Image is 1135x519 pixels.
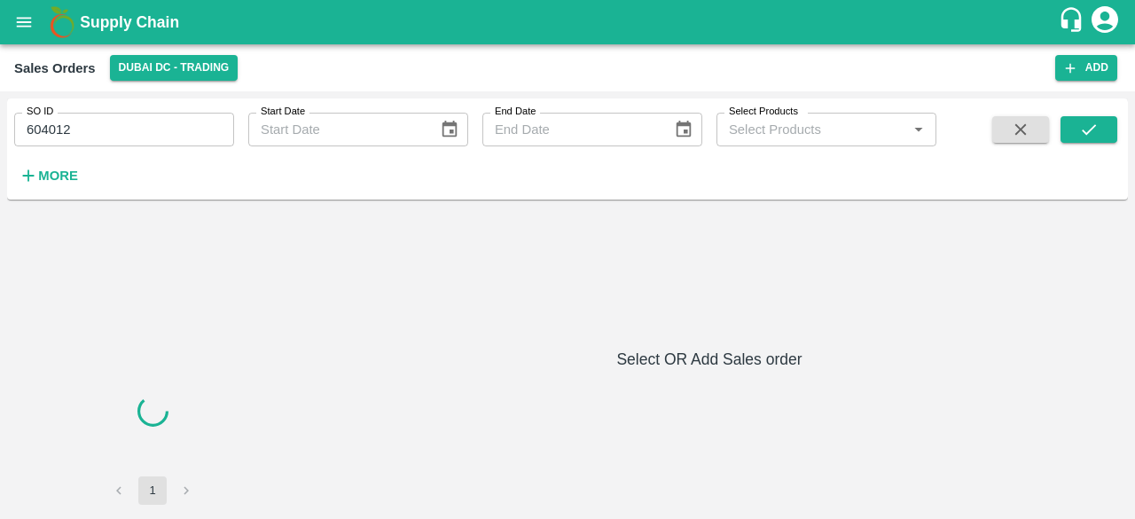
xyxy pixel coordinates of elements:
[667,113,701,146] button: Choose date
[38,169,78,183] strong: More
[14,57,96,80] div: Sales Orders
[261,105,305,119] label: Start Date
[102,476,203,505] nav: pagination navigation
[80,13,179,31] b: Supply Chain
[248,113,426,146] input: Start Date
[722,118,902,141] input: Select Products
[729,105,798,119] label: Select Products
[907,118,930,141] button: Open
[27,105,53,119] label: SO ID
[14,161,82,191] button: More
[1058,6,1089,38] div: customer-support
[482,113,660,146] input: End Date
[298,347,1121,372] h6: Select OR Add Sales order
[110,55,239,81] button: Select DC
[138,476,167,505] button: page 1
[495,105,536,119] label: End Date
[4,2,44,43] button: open drawer
[433,113,466,146] button: Choose date
[14,113,234,146] input: Enter SO ID
[44,4,80,40] img: logo
[1055,55,1117,81] button: Add
[80,10,1058,35] a: Supply Chain
[1089,4,1121,41] div: account of current user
